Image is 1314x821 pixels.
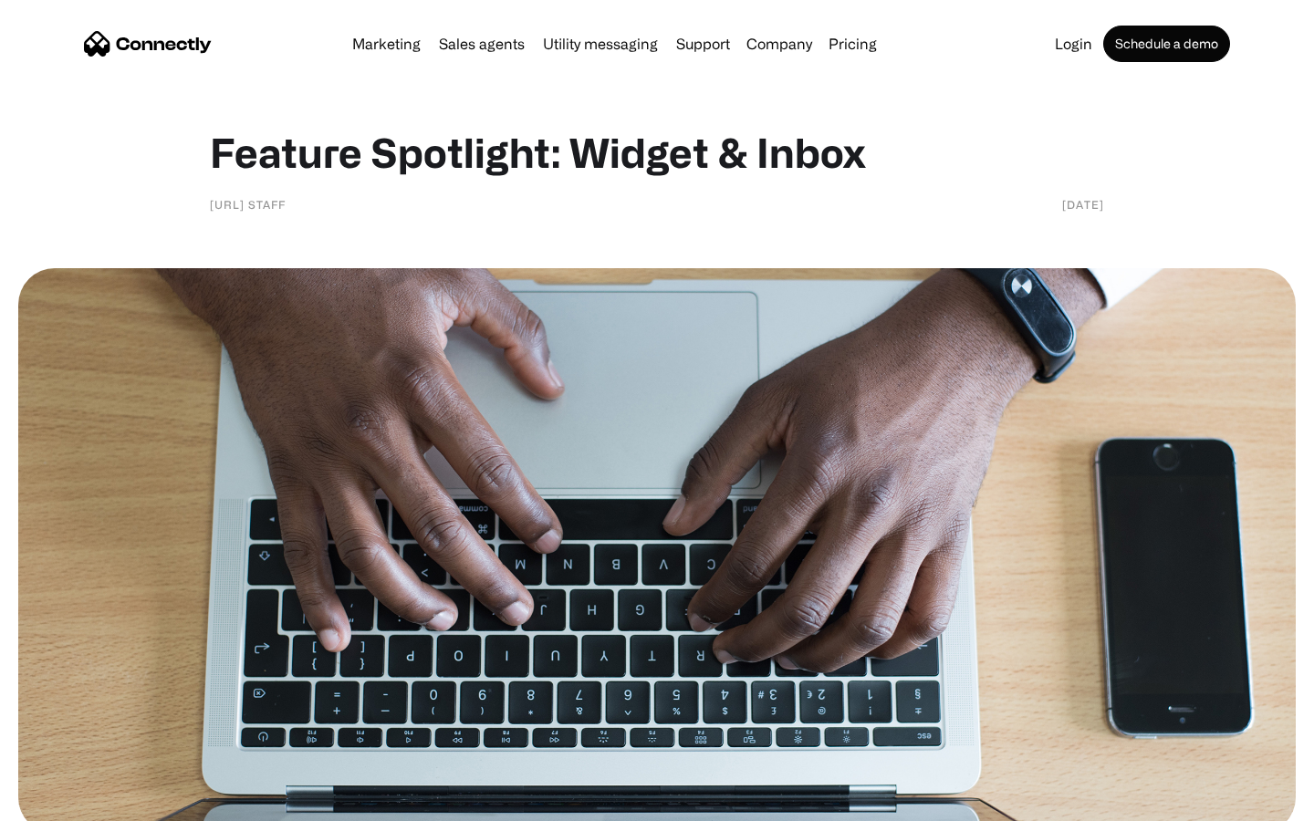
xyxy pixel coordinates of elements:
ul: Language list [36,789,109,815]
a: Pricing [821,36,884,51]
h1: Feature Spotlight: Widget & Inbox [210,128,1104,177]
a: Sales agents [432,36,532,51]
div: [DATE] [1062,195,1104,213]
div: [URL] staff [210,195,286,213]
aside: Language selected: English [18,789,109,815]
a: Schedule a demo [1103,26,1230,62]
a: Utility messaging [536,36,665,51]
a: Marketing [345,36,428,51]
div: Company [746,31,812,57]
a: Login [1048,36,1100,51]
a: Support [669,36,737,51]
